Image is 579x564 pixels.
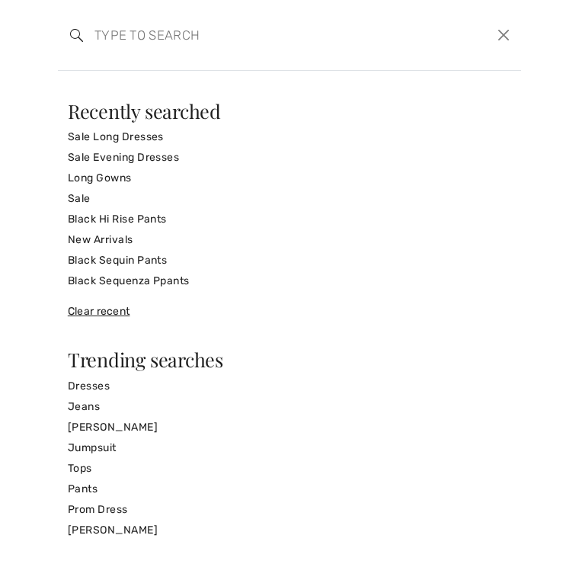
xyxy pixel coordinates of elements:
[68,417,511,437] a: [PERSON_NAME]
[68,479,511,499] a: Pants
[68,458,511,479] a: Tops
[68,209,511,229] a: Black Hi Rise Pants
[493,24,515,46] button: Close
[68,271,511,291] a: Black Sequenza Ppants
[68,250,511,271] a: Black Sequin Pants
[68,229,511,250] a: New Arrivals
[68,350,511,369] div: Trending searches
[68,188,511,209] a: Sale
[68,127,511,147] a: Sale Long Dresses
[83,12,400,58] input: TYPE TO SEARCH
[68,520,511,540] a: [PERSON_NAME]
[68,396,511,417] a: Jeans
[68,437,511,458] a: Jumpsuit
[68,101,511,120] div: Recently searched
[68,376,511,396] a: Dresses
[68,303,511,319] div: Clear recent
[68,499,511,520] a: Prom Dress
[68,168,511,188] a: Long Gowns
[68,147,511,168] a: Sale Evening Dresses
[70,29,83,42] img: search the website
